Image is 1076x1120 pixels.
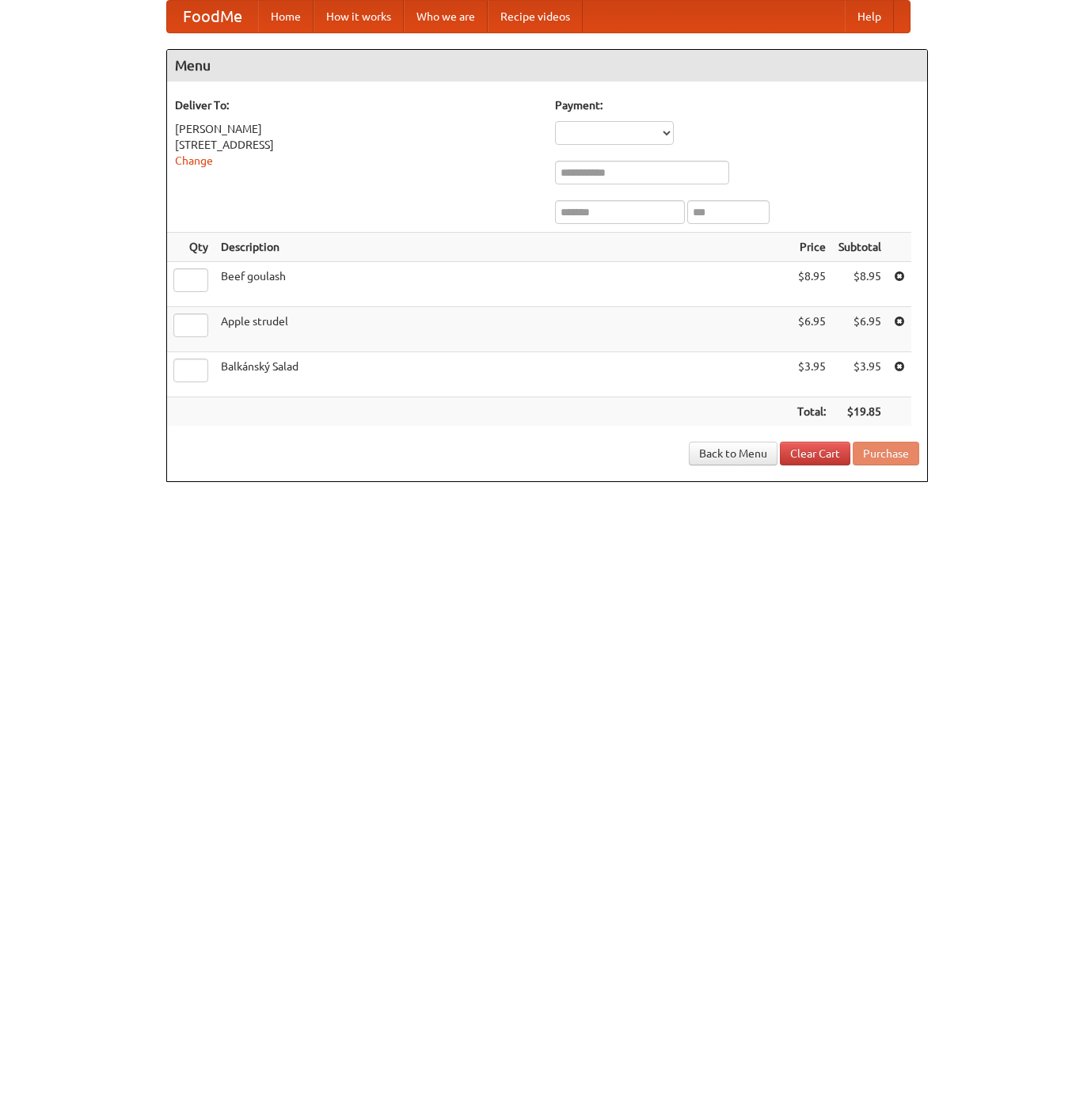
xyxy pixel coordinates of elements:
[215,233,791,262] th: Description
[853,442,919,465] button: Purchase
[175,137,539,153] div: [STREET_ADDRESS]
[215,307,791,352] td: Apple strudel
[258,1,314,32] a: Home
[791,307,832,352] td: $6.95
[832,397,888,427] th: $19.85
[175,121,539,137] div: [PERSON_NAME]
[791,262,832,307] td: $8.95
[832,233,888,262] th: Subtotal
[167,1,258,32] a: FoodMe
[175,154,213,167] a: Change
[175,97,539,113] h5: Deliver To:
[832,352,888,397] td: $3.95
[689,442,778,465] a: Back to Menu
[215,262,791,307] td: Beef goulash
[791,397,832,427] th: Total:
[791,352,832,397] td: $3.95
[488,1,583,32] a: Recipe videos
[167,233,215,262] th: Qty
[832,307,888,352] td: $6.95
[314,1,404,32] a: How it works
[167,50,927,82] h4: Menu
[555,97,919,113] h5: Payment:
[791,233,832,262] th: Price
[780,442,850,465] a: Clear Cart
[832,262,888,307] td: $8.95
[404,1,488,32] a: Who we are
[845,1,894,32] a: Help
[215,352,791,397] td: Balkánský Salad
